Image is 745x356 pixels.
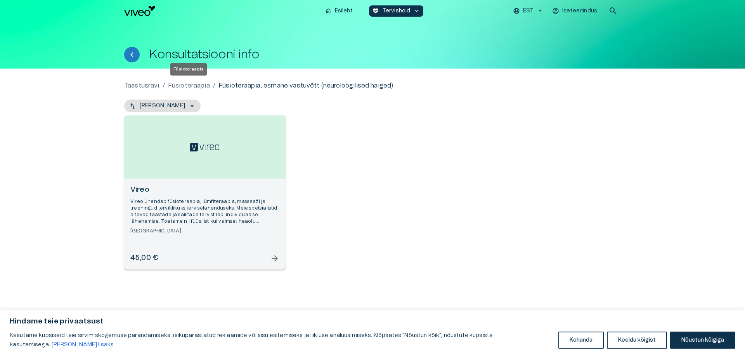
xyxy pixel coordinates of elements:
[124,47,140,62] button: Tagasi
[551,5,599,17] button: Iseteenindus
[40,6,51,12] span: Help
[218,81,393,90] p: Füsioteraapia, esmane vastuvõtt (neuroloogilised haiged)
[523,7,534,15] p: EST
[605,3,621,19] button: open search modal
[270,254,279,263] span: arrow_forward
[163,81,165,90] p: /
[124,100,201,112] button: [PERSON_NAME]
[10,317,735,326] p: Hindame teie privaatsust
[670,332,735,349] button: Nõustun kõigiga
[149,48,259,61] h1: Konsultatsiooni info
[607,332,667,349] button: Keeldu kõigist
[382,7,411,15] p: Tervishoid
[413,7,420,14] span: keyboard_arrow_down
[168,81,210,90] a: Füsioteraapia
[51,342,114,348] a: Loe lisaks
[558,332,604,349] button: Kohanda
[130,253,158,263] h6: 45,00 €
[562,7,597,15] p: Iseteenindus
[140,102,185,110] p: [PERSON_NAME]
[10,331,553,349] p: Kasutame küpsiseid teie sirvimiskogemuse parandamiseks, isikupärastatud reklaamide või sisu esita...
[189,142,220,152] img: Vireo logo
[130,198,279,225] p: Vireo ühendab füsioteraapia, lümfiteraapia, massaaži ja treeningud terviklikuks terviselahendusek...
[369,5,424,17] button: ecg_heartTervishoidkeyboard_arrow_down
[512,5,545,17] button: EST
[325,7,332,14] span: home
[322,5,357,17] button: homeEsileht
[372,7,379,14] span: ecg_heart
[335,7,353,15] p: Esileht
[130,228,279,234] h6: [GEOGRAPHIC_DATA]
[213,81,215,90] p: /
[130,185,279,195] h6: Vireo
[170,63,207,76] div: Füsioteraapia
[124,6,155,16] img: Viveo logo
[124,6,319,16] a: Navigate to homepage
[608,6,618,15] span: search
[124,81,159,90] a: Taastusravi
[124,115,286,270] a: Open selected supplier available booking dates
